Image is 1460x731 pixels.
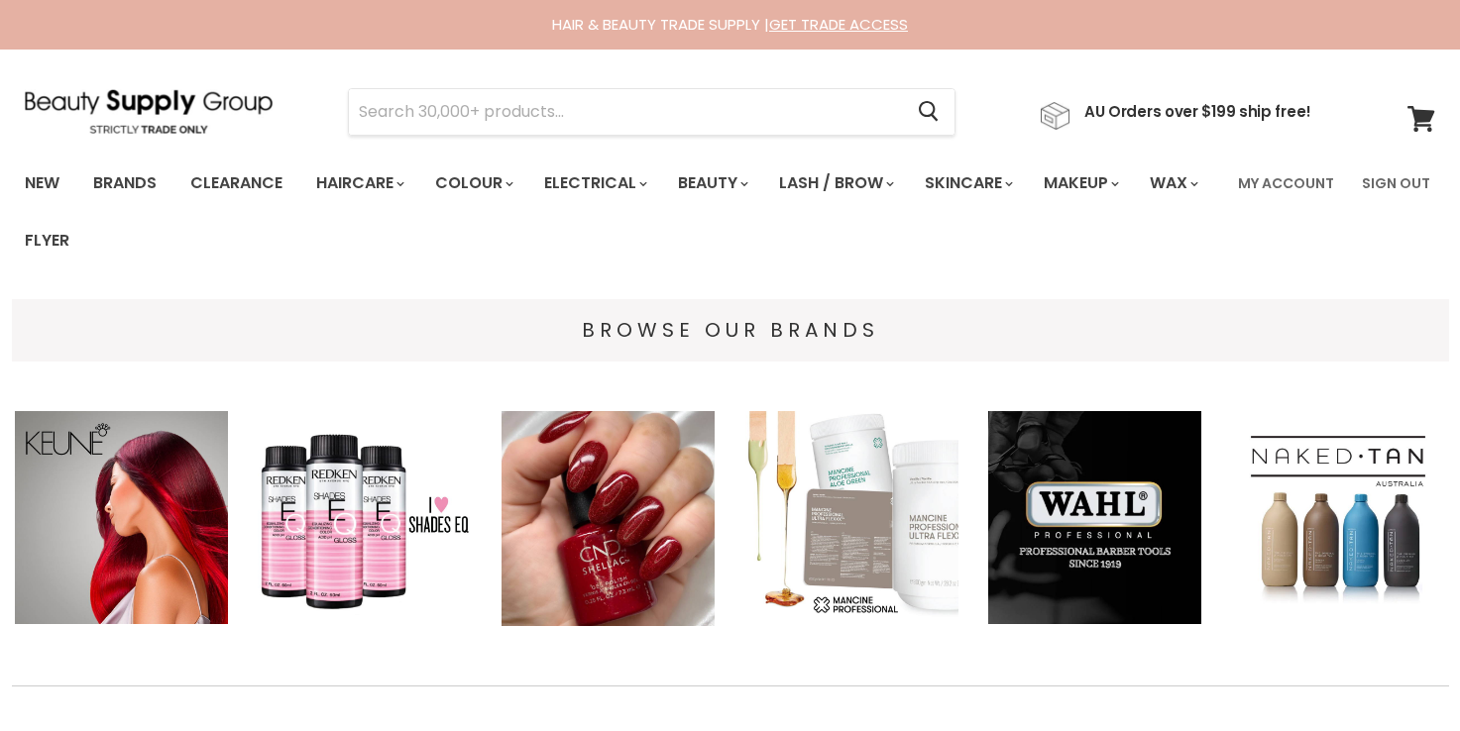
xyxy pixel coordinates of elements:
[1350,162,1442,204] a: Sign Out
[910,162,1025,204] a: Skincare
[1361,638,1440,711] iframe: Gorgias live chat messenger
[10,162,74,204] a: New
[769,14,908,35] a: GET TRADE ACCESS
[78,162,171,204] a: Brands
[1226,162,1346,204] a: My Account
[1029,162,1131,204] a: Makeup
[663,162,760,204] a: Beauty
[348,88,955,136] form: Product
[10,220,84,261] a: Flyer
[301,162,416,204] a: Haircare
[1135,162,1210,204] a: Wax
[349,89,902,135] input: Search
[764,162,906,204] a: Lash / Brow
[529,162,659,204] a: Electrical
[12,319,1449,342] h4: BROWSE OUR BRANDS
[175,162,297,204] a: Clearance
[10,155,1226,269] ul: Main menu
[902,89,955,135] button: Search
[420,162,525,204] a: Colour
